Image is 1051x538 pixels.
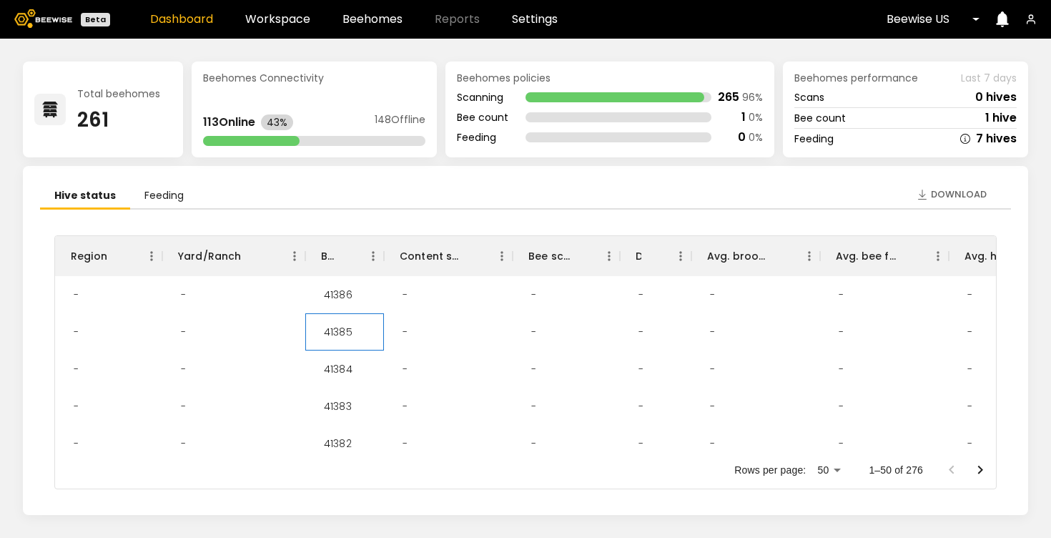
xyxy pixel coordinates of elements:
div: - [956,388,984,425]
a: Workspace [245,14,310,25]
div: - [956,313,984,351]
div: Content scan hives [400,236,463,276]
p: Rows per page: [734,463,806,477]
button: Sort [334,246,354,266]
div: 0 hives [975,92,1017,103]
li: Feeding [130,183,198,210]
div: BH ID [321,236,334,276]
button: Download [909,183,994,206]
div: 148 Offline [375,114,425,130]
div: - [956,276,984,313]
div: - [169,425,197,462]
div: Region [55,236,162,276]
div: Yard/Ranch [178,236,242,276]
div: 41386 [312,276,364,313]
div: 50 [811,460,846,481]
div: Scanning [457,92,508,102]
div: - [169,276,197,313]
div: 1 [741,112,746,123]
div: 41385 [312,313,364,351]
button: Sort [570,246,590,266]
div: Feeding [794,134,834,144]
div: Beta [81,13,110,26]
div: - [956,351,984,388]
button: Sort [641,246,661,266]
div: 261 [77,110,160,130]
div: Dead hives [636,236,641,276]
div: Avg. brood frames [707,236,770,276]
div: - [699,425,726,462]
a: Settings [512,14,558,25]
div: - [169,313,197,351]
div: - [827,313,855,351]
button: Menu [927,245,949,267]
span: Reports [435,14,480,25]
div: - [627,351,655,388]
button: Menu [598,245,620,267]
span: Download [931,187,987,202]
div: - [520,351,548,388]
button: Menu [799,245,820,267]
div: - [627,388,655,425]
div: 41382 [312,425,363,462]
div: - [62,388,90,425]
div: 265 [718,92,739,103]
div: Avg. honey frames [964,236,1027,276]
img: Beewise logo [14,9,72,28]
div: - [391,425,419,462]
div: - [627,276,655,313]
button: Sort [770,246,790,266]
div: Bee scan hives [528,236,570,276]
div: - [62,313,90,351]
div: 113 Online [203,117,255,128]
div: - [627,313,655,351]
button: Go to next page [966,456,995,484]
div: - [62,351,90,388]
div: Yard/Ranch [162,236,305,276]
div: - [520,388,548,425]
div: - [827,425,855,462]
div: Avg. brood frames [691,236,820,276]
div: - [627,425,655,462]
div: - [827,276,855,313]
div: Feeding [457,132,508,142]
button: Menu [491,245,513,267]
div: Content scan hives [384,236,513,276]
div: 0 [738,132,746,143]
div: BH ID [305,236,384,276]
div: Avg. bee frames [820,236,949,276]
div: - [699,313,726,351]
div: 0 % [749,112,763,122]
div: 43% [261,114,293,130]
div: Dead hives [620,236,691,276]
div: 41383 [312,388,363,425]
div: - [699,388,726,425]
button: Sort [463,246,483,266]
div: Beehomes Connectivity [203,73,425,83]
div: - [699,351,726,388]
div: Scans [794,92,824,102]
div: - [520,276,548,313]
div: Bee count [794,113,846,123]
div: 0 % [749,132,763,142]
div: - [391,388,419,425]
div: Total beehomes [77,89,160,99]
div: - [169,388,197,425]
button: Menu [362,245,384,267]
button: Menu [670,245,691,267]
div: - [956,425,984,462]
div: - [827,351,855,388]
div: Beehomes policies [457,73,764,83]
span: Last 7 days [961,73,1017,83]
p: 1–50 of 276 [869,463,923,477]
div: 96 % [742,92,763,102]
a: Beehomes [342,14,403,25]
button: Sort [107,246,127,266]
span: Beehomes performance [794,73,918,83]
button: Sort [899,246,919,266]
div: - [520,313,548,351]
div: - [62,425,90,462]
div: Avg. bee frames [836,236,899,276]
div: - [62,276,90,313]
div: Region [71,236,107,276]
